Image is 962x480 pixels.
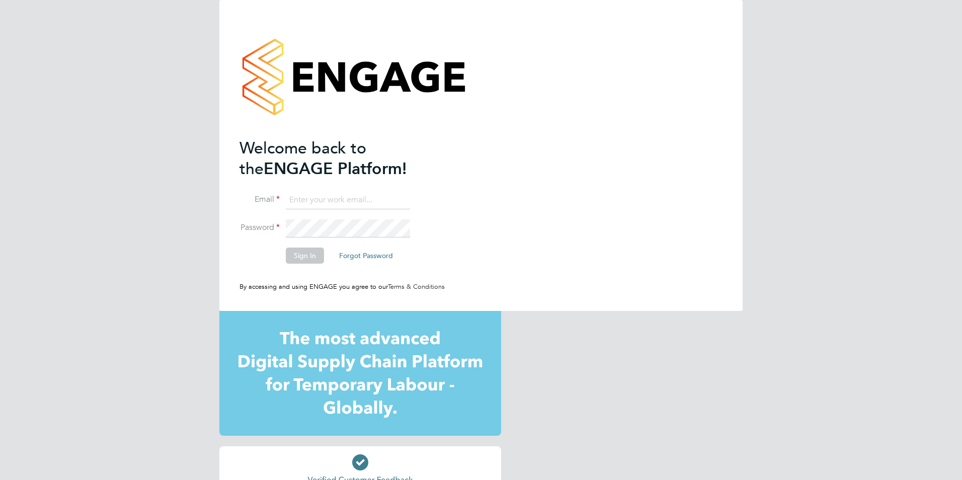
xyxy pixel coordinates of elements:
[239,138,436,179] h2: ENGAGE Platform!
[286,248,324,264] button: Sign In
[286,191,410,209] input: Enter your work email...
[239,194,280,205] label: Email
[239,222,280,233] label: Password
[239,282,445,291] span: By accessing and using ENGAGE you agree to our
[239,138,366,179] span: Welcome back to the
[388,282,445,291] a: Terms & Conditions
[331,248,401,264] button: Forgot Password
